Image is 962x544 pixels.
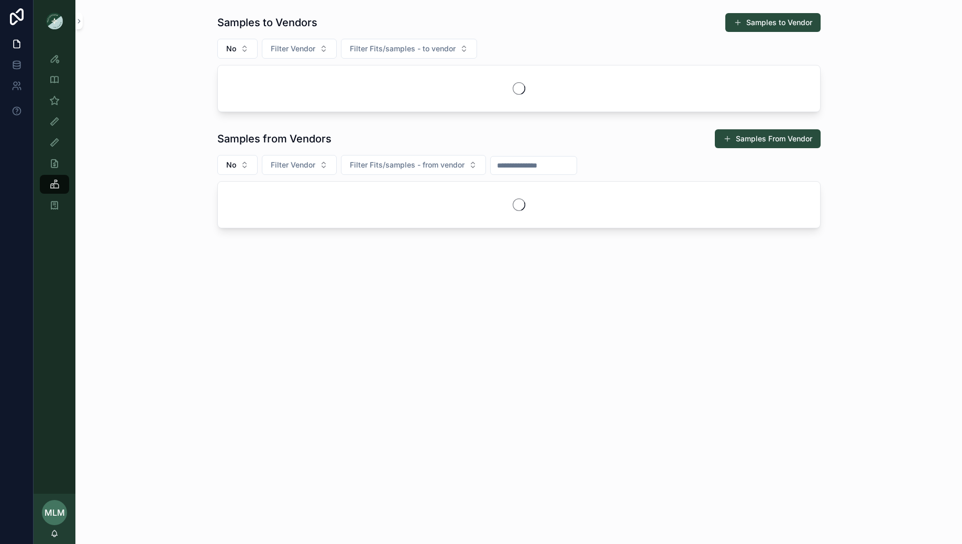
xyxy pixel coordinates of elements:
button: Samples From Vendor [715,129,821,148]
button: Select Button [217,39,258,59]
button: Select Button [341,155,486,175]
span: Filter Vendor [271,160,315,170]
button: Samples to Vendor [725,13,821,32]
button: Select Button [341,39,477,59]
button: Select Button [262,155,337,175]
button: Select Button [262,39,337,59]
span: Filter Fits/samples - to vendor [350,43,456,54]
span: Filter Vendor [271,43,315,54]
h1: Samples from Vendors [217,131,331,146]
img: App logo [46,13,63,29]
span: MLM [45,506,65,519]
span: Filter Fits/samples - from vendor [350,160,465,170]
span: No [226,43,236,54]
h1: Samples to Vendors [217,15,317,30]
span: No [226,160,236,170]
button: Select Button [217,155,258,175]
div: scrollable content [34,42,75,228]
